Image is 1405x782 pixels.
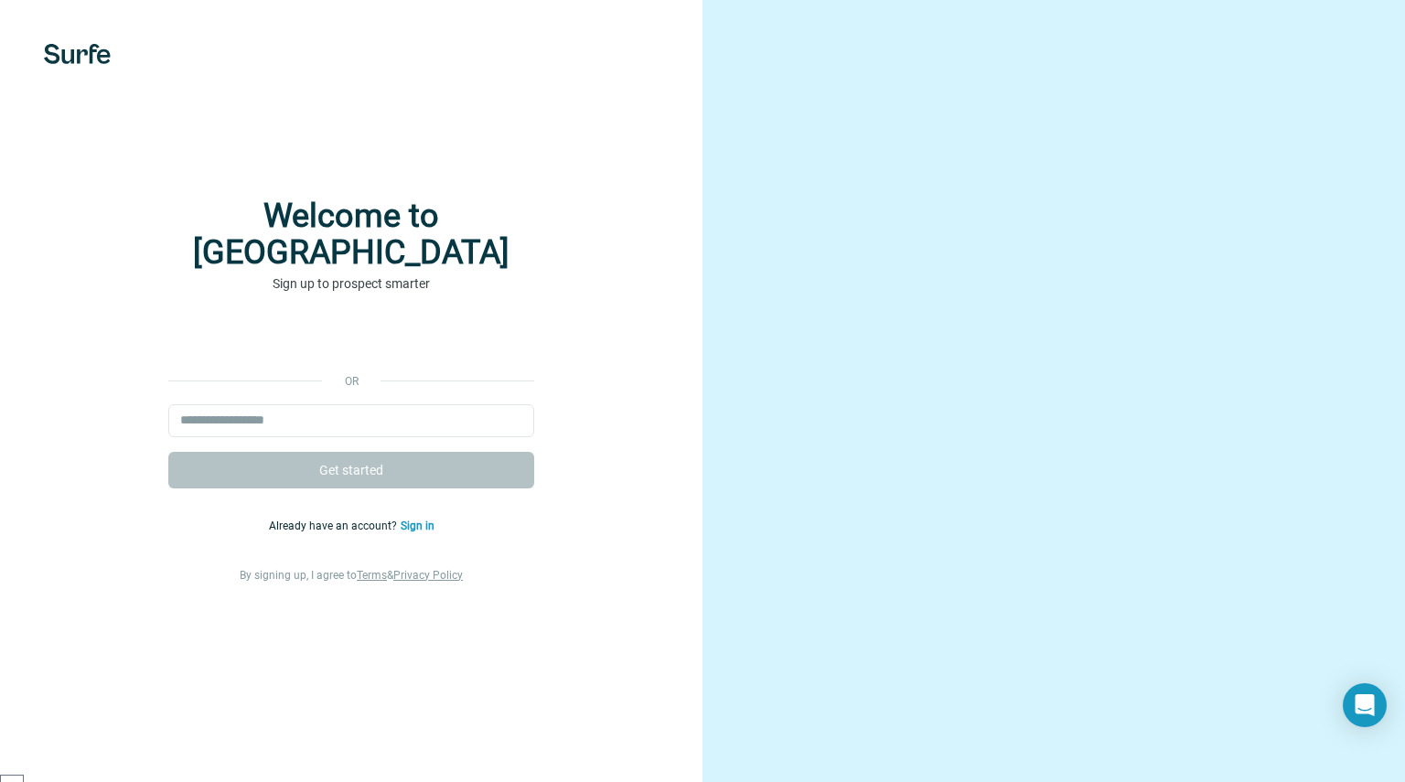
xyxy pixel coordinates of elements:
h1: Welcome to [GEOGRAPHIC_DATA] [168,198,534,271]
iframe: To enrich screen reader interactions, please activate Accessibility in Grammarly extension settings [159,320,543,360]
span: Already have an account? [269,520,401,532]
p: or [322,373,381,390]
a: Terms [357,569,387,582]
div: Open Intercom Messenger [1343,683,1387,727]
a: Privacy Policy [393,569,463,582]
a: Sign in [401,520,434,532]
img: Surfe's logo [44,44,111,64]
p: Sign up to prospect smarter [168,274,534,293]
span: By signing up, I agree to & [240,569,463,582]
